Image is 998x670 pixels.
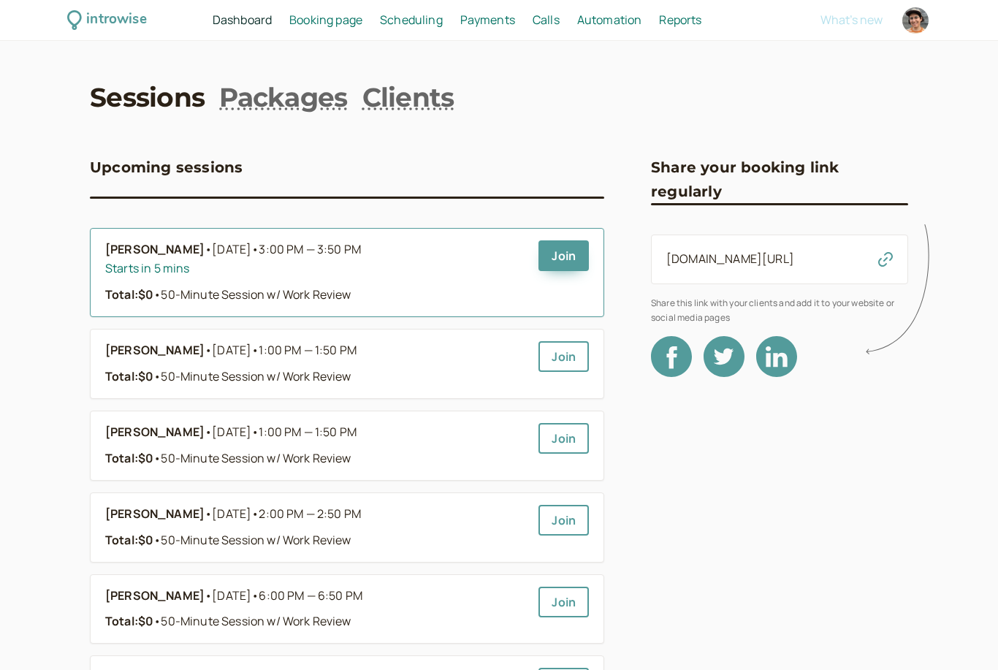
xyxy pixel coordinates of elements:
span: • [251,587,259,604]
a: Dashboard [213,11,272,30]
strong: Total: $0 [105,613,153,629]
span: [DATE] [212,423,357,442]
button: What's new [820,13,883,26]
span: • [153,286,161,302]
span: • [251,342,259,358]
a: [PERSON_NAME]•[DATE]•2:00 PM — 2:50 PMTotal:$0•50-Minute Session w/ Work Review [105,505,527,550]
a: [PERSON_NAME]•[DATE]•6:00 PM — 6:50 PMTotal:$0•50-Minute Session w/ Work Review [105,587,527,632]
a: Packages [219,79,347,115]
span: • [205,587,212,606]
a: Join [538,240,589,271]
span: • [205,341,212,360]
a: [PERSON_NAME]•[DATE]•1:00 PM — 1:50 PMTotal:$0•50-Minute Session w/ Work Review [105,423,527,468]
span: 50-Minute Session w/ Work Review [153,368,351,384]
strong: Total: $0 [105,368,153,384]
span: Payments [460,12,515,28]
strong: Total: $0 [105,450,153,466]
b: [PERSON_NAME] [105,423,205,442]
span: [DATE] [212,240,361,259]
span: 50-Minute Session w/ Work Review [153,450,351,466]
b: [PERSON_NAME] [105,240,205,259]
a: Join [538,423,589,454]
span: 50-Minute Session w/ Work Review [153,532,351,548]
span: • [153,532,161,548]
span: • [251,424,259,440]
span: Dashboard [213,12,272,28]
span: Share this link with your clients and add it to your website or social media pages [651,296,908,324]
span: • [153,613,161,629]
span: 1:00 PM — 1:50 PM [259,424,357,440]
span: • [251,506,259,522]
div: Starts in 5 mins [105,259,527,278]
a: Join [538,505,589,536]
span: • [251,241,259,257]
strong: Total: $0 [105,286,153,302]
span: [DATE] [212,505,361,524]
a: Join [538,341,589,372]
span: • [205,240,212,259]
a: [DOMAIN_NAME][URL] [666,251,794,267]
a: Account [900,5,931,36]
b: [PERSON_NAME] [105,341,205,360]
span: Booking page [289,12,362,28]
h3: Upcoming sessions [90,156,243,179]
a: Clients [362,79,454,115]
span: • [153,368,161,384]
a: Automation [577,11,642,30]
a: [PERSON_NAME]•[DATE]•3:00 PM — 3:50 PMStarts in 5 minsTotal:$0•50-Minute Session w/ Work Review [105,240,527,305]
b: [PERSON_NAME] [105,587,205,606]
a: [PERSON_NAME]•[DATE]•1:00 PM — 1:50 PMTotal:$0•50-Minute Session w/ Work Review [105,341,527,387]
span: • [205,505,212,524]
h3: Share your booking link regularly [651,156,908,203]
span: 3:00 PM — 3:50 PM [259,241,361,257]
a: Join [538,587,589,617]
b: [PERSON_NAME] [105,505,205,524]
a: Calls [533,11,560,30]
a: Booking page [289,11,362,30]
a: Payments [460,11,515,30]
span: 1:00 PM — 1:50 PM [259,342,357,358]
strong: Total: $0 [105,532,153,548]
a: Scheduling [380,11,443,30]
a: Reports [659,11,701,30]
div: introwise [86,9,146,31]
span: • [205,423,212,442]
a: Sessions [90,79,205,115]
span: [DATE] [212,587,362,606]
span: What's new [820,12,883,28]
span: 50-Minute Session w/ Work Review [153,286,351,302]
span: [DATE] [212,341,357,360]
iframe: Chat Widget [925,600,998,670]
span: Scheduling [380,12,443,28]
span: • [153,450,161,466]
span: 2:00 PM — 2:50 PM [259,506,361,522]
span: 6:00 PM — 6:50 PM [259,587,362,604]
span: 50-Minute Session w/ Work Review [153,613,351,629]
span: Automation [577,12,642,28]
span: Reports [659,12,701,28]
span: Calls [533,12,560,28]
a: introwise [67,9,147,31]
